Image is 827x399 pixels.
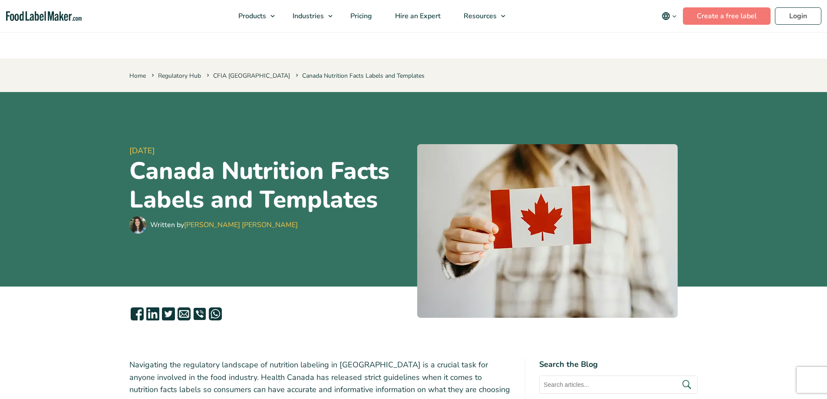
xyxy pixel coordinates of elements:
span: [DATE] [129,145,410,157]
img: Maria Abi Hanna - Food Label Maker [129,216,147,234]
h4: Search the Blog [539,359,698,370]
div: Written by [150,220,298,230]
span: Products [236,11,267,21]
span: Hire an Expert [392,11,442,21]
a: Home [129,72,146,80]
span: Pricing [348,11,373,21]
a: Login [775,7,821,25]
h1: Canada Nutrition Facts Labels and Templates [129,157,410,214]
a: Create a free label [683,7,771,25]
span: Industries [290,11,325,21]
span: Canada Nutrition Facts Labels and Templates [294,72,425,80]
a: CFIA [GEOGRAPHIC_DATA] [213,72,290,80]
a: Regulatory Hub [158,72,201,80]
input: Search articles... [539,376,698,394]
span: Resources [461,11,498,21]
a: [PERSON_NAME] [PERSON_NAME] [184,220,298,230]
